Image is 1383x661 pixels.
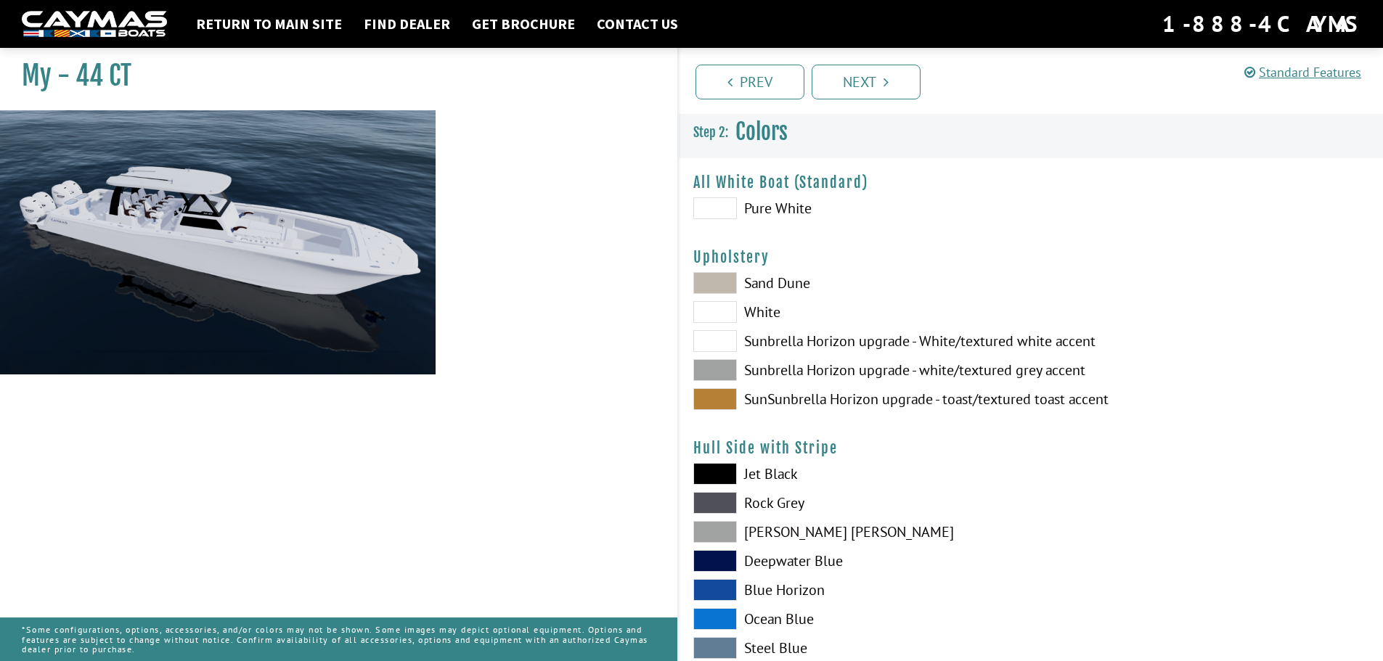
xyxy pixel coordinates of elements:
label: SunSunbrella Horizon upgrade - toast/textured toast accent [693,388,1016,410]
a: Next [812,65,921,99]
label: Sunbrella Horizon upgrade - white/textured grey accent [693,359,1016,381]
a: Get Brochure [465,15,582,33]
label: Steel Blue [693,637,1016,659]
label: Blue Horizon [693,579,1016,601]
label: Rock Grey [693,492,1016,514]
div: 1-888-4CAYMAS [1162,8,1361,40]
a: Standard Features [1244,64,1361,81]
label: Sand Dune [693,272,1016,294]
p: *Some configurations, options, accessories, and/or colors may not be shown. Some images may depic... [22,617,656,661]
a: Return to main site [189,15,349,33]
a: Find Dealer [356,15,457,33]
h4: All White Boat (Standard) [693,173,1369,192]
h4: Hull Side with Stripe [693,439,1369,457]
label: Pure White [693,197,1016,219]
label: White [693,301,1016,323]
label: Deepwater Blue [693,550,1016,572]
label: [PERSON_NAME] [PERSON_NAME] [693,521,1016,543]
img: white-logo-c9c8dbefe5ff5ceceb0f0178aa75bf4bb51f6bca0971e226c86eb53dfe498488.png [22,11,167,38]
a: Contact Us [589,15,685,33]
a: Prev [695,65,804,99]
h1: My - 44 CT [22,59,641,92]
label: Ocean Blue [693,608,1016,630]
label: Sunbrella Horizon upgrade - White/textured white accent [693,330,1016,352]
label: Jet Black [693,463,1016,485]
h4: Upholstery [693,248,1369,266]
